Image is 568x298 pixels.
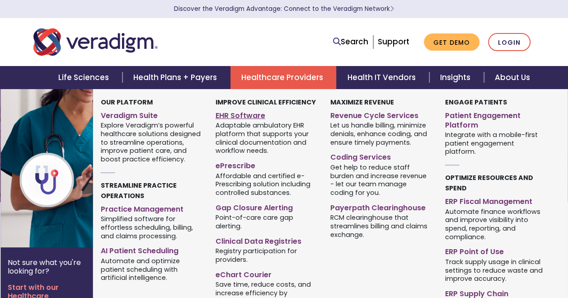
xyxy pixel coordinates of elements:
a: Practice Management [101,201,202,214]
a: Healthcare Providers [230,66,336,89]
span: Automate and optimize patient scheduling with artificial intelligence. [101,256,202,282]
a: Veradigm Suite [101,108,202,121]
img: Veradigm logo [33,27,158,57]
a: EHR Software [216,108,317,121]
a: Search [333,36,368,48]
span: Adaptable ambulatory EHR platform that supports your clinical documentation and workflow needs. [216,121,317,155]
a: Insights [429,66,484,89]
a: Clinical Data Registries [216,233,317,246]
a: Support [378,36,409,47]
a: Discover the Veradigm Advantage: Connect to the Veradigm NetworkLearn More [174,5,394,13]
a: AI Patient Scheduling [101,243,202,256]
span: Track supply usage in clinical settings to reduce waste and improve accuracy. [445,257,546,283]
a: Health Plans + Payers [122,66,230,89]
strong: Our Platform [101,98,153,107]
strong: Engage Patients [445,98,507,107]
a: Coding Services [330,149,432,162]
a: Patient Engagement Platform [445,108,546,130]
a: Gap Closure Alerting [216,200,317,213]
strong: Improve Clinical Efficiency [216,98,316,107]
a: ePrescribe [216,158,317,171]
a: Get Demo [424,33,479,51]
strong: Maximize Revenue [330,98,394,107]
p: Not sure what you're looking for? [8,258,85,275]
span: Let us handle billing, minimize denials, enhance coding, and ensure timely payments. [330,121,432,147]
span: Registry participation for providers. [216,246,317,264]
img: Healthcare Provider [0,89,146,247]
span: Get help to reduce staff burden and increase revenue - let our team manage coding for you. [330,162,432,197]
a: About Us [484,66,541,89]
a: Revenue Cycle Services [330,108,432,121]
span: Integrate with a mobile-first patient engagement platform. [445,130,546,156]
a: ERP Fiscal Management [445,194,546,207]
span: Automate finance workflows and improve visibility into spend, reporting, and compliance. [445,207,546,241]
strong: Streamline Practice Operations [101,181,177,200]
a: Life Sciences [47,66,122,89]
span: RCM clearinghouse that streamlines billing and claims exchange. [330,213,432,239]
a: eChart Courier [216,267,317,280]
span: Affordable and certified e-Prescribing solution including controlled substances. [216,171,317,197]
span: Simplified software for effortless scheduling, billing, and claims processing. [101,214,202,241]
a: Health IT Vendors [336,66,429,89]
strong: Optimize Resources and Spend [445,173,533,193]
a: Login [488,33,530,52]
span: Point-of-care care gap alerting. [216,213,317,231]
a: Payerpath Clearinghouse [330,200,432,213]
a: ERP Point of Use [445,244,546,257]
span: Explore Veradigm’s powerful healthcare solutions designed to streamline operations, improve patie... [101,121,202,164]
span: Learn More [390,5,394,13]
